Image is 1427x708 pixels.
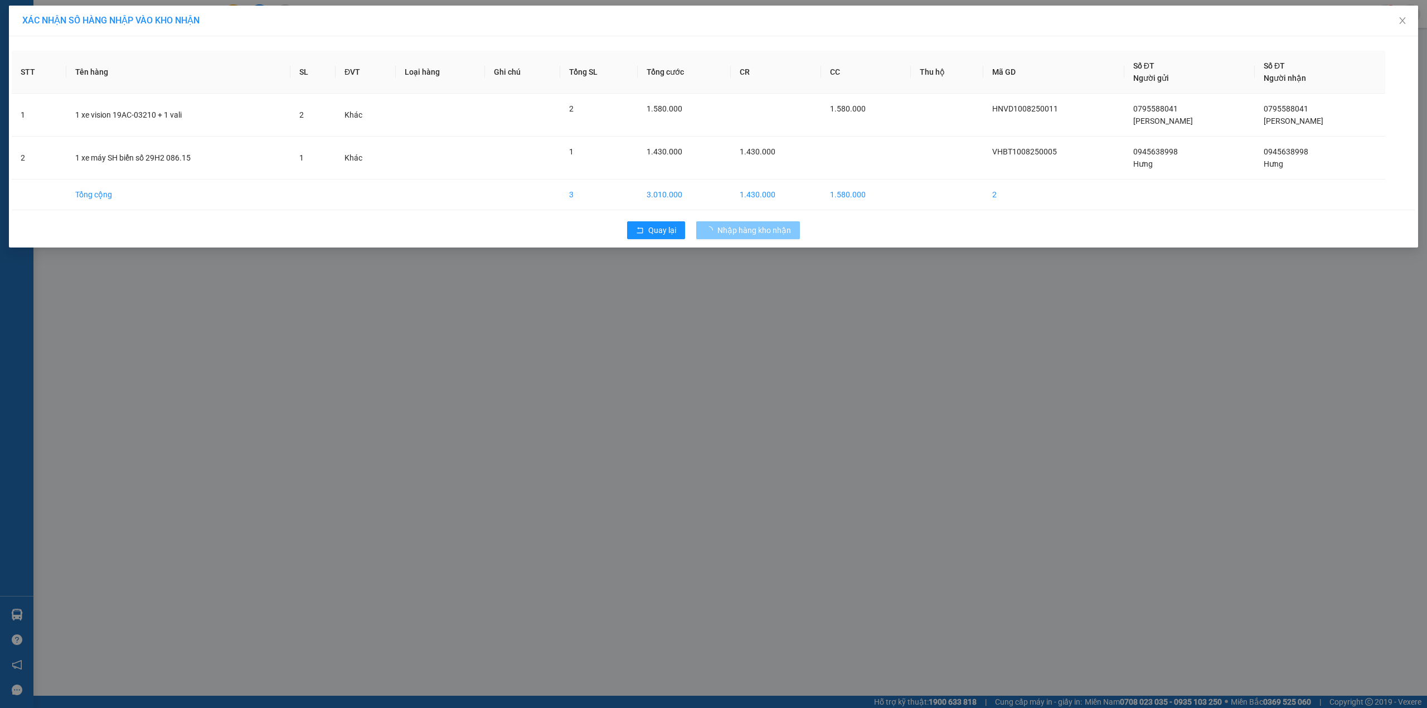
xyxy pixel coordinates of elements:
[1133,117,1193,125] span: [PERSON_NAME]
[983,51,1124,94] th: Mã GD
[336,51,396,94] th: ĐVT
[705,226,717,234] span: loading
[66,94,291,137] td: 1 xe vision 19AC-03210 + 1 vali
[290,51,336,94] th: SL
[336,137,396,180] td: Khác
[821,51,911,94] th: CC
[1264,104,1308,113] span: 0795588041
[638,51,731,94] th: Tổng cước
[983,180,1124,210] td: 2
[627,221,685,239] button: rollbackQuay lại
[1133,61,1154,70] span: Số ĐT
[560,180,638,210] td: 3
[647,104,682,113] span: 1.580.000
[830,104,866,113] span: 1.580.000
[485,51,560,94] th: Ghi chú
[636,226,644,235] span: rollback
[911,51,983,94] th: Thu hộ
[1264,147,1308,156] span: 0945638998
[12,51,66,94] th: STT
[396,51,485,94] th: Loại hàng
[22,15,200,26] span: XÁC NHẬN SỐ HÀNG NHẬP VÀO KHO NHẬN
[740,147,775,156] span: 1.430.000
[66,51,291,94] th: Tên hàng
[1264,117,1323,125] span: [PERSON_NAME]
[336,94,396,137] td: Khác
[1264,61,1285,70] span: Số ĐT
[1133,159,1153,168] span: Hưng
[12,94,66,137] td: 1
[299,153,304,162] span: 1
[1133,74,1169,83] span: Người gửi
[821,180,911,210] td: 1.580.000
[1398,16,1407,25] span: close
[12,137,66,180] td: 2
[731,51,821,94] th: CR
[560,51,638,94] th: Tổng SL
[1133,147,1178,156] span: 0945638998
[647,147,682,156] span: 1.430.000
[638,180,731,210] td: 3.010.000
[299,110,304,119] span: 2
[66,137,291,180] td: 1 xe máy SH biển số 29H2 086.15
[1264,74,1306,83] span: Người nhận
[569,147,574,156] span: 1
[1264,159,1283,168] span: Hưng
[569,104,574,113] span: 2
[1133,104,1178,113] span: 0795588041
[648,224,676,236] span: Quay lại
[731,180,821,210] td: 1.430.000
[717,224,791,236] span: Nhập hàng kho nhận
[992,104,1058,113] span: HNVD1008250011
[696,221,800,239] button: Nhập hàng kho nhận
[1387,6,1418,37] button: Close
[992,147,1057,156] span: VHBT1008250005
[66,180,291,210] td: Tổng cộng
